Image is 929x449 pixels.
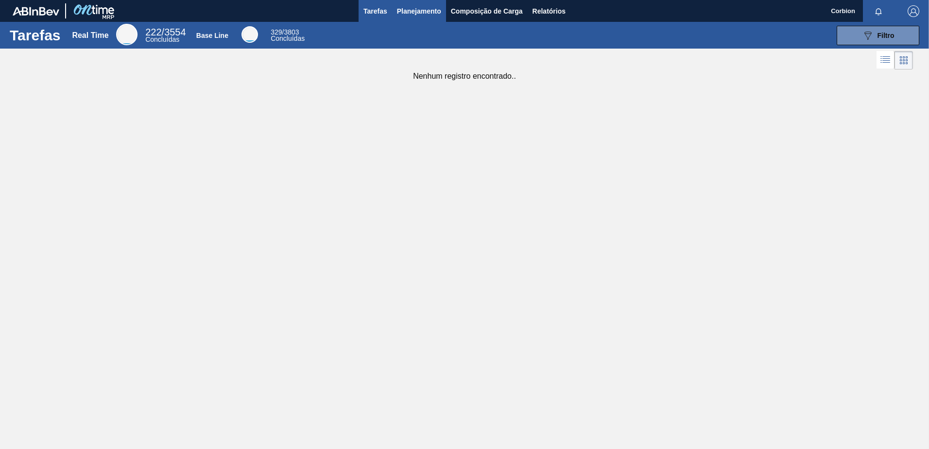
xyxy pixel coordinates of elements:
[13,7,59,16] img: TNhmsLtSVTkK8tSr43FrP2fwEKptu5GPRR3wAAAABJRU5ErkJggg==
[908,5,919,17] img: Logout
[241,26,258,43] div: Base Line
[271,28,282,36] span: 329
[271,29,305,42] div: Base Line
[196,32,228,39] div: Base Line
[397,5,441,17] span: Planejamento
[877,32,895,39] span: Filtro
[895,51,913,69] div: Visão em Cards
[451,5,523,17] span: Composição de Carga
[837,26,919,45] button: Filtro
[145,28,186,43] div: Real Time
[116,24,138,45] div: Real Time
[145,27,161,37] span: 222
[271,28,299,36] span: / 3803
[533,5,566,17] span: Relatórios
[877,51,895,69] div: Visão em Lista
[363,5,387,17] span: Tarefas
[145,27,186,37] span: / 3554
[10,30,61,41] h1: Tarefas
[145,35,179,43] span: Concluídas
[863,4,894,18] button: Notificações
[72,31,108,40] div: Real Time
[271,35,305,42] span: Concluídas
